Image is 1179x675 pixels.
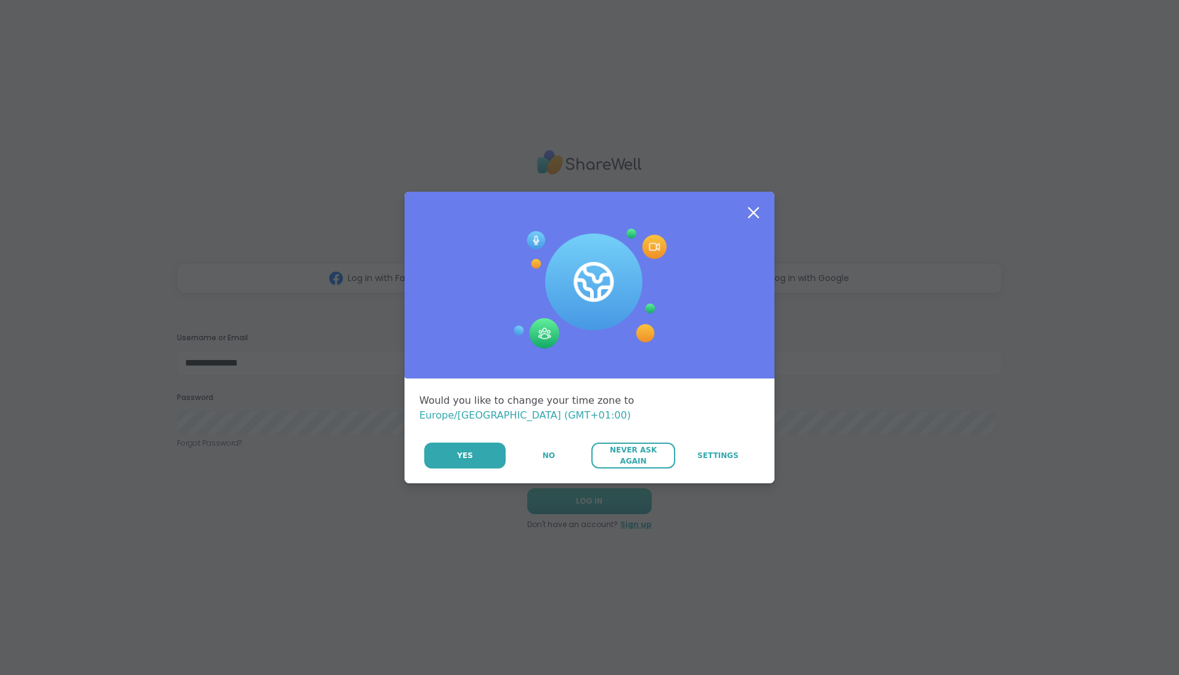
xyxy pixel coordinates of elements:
[457,450,473,461] span: Yes
[676,443,760,468] a: Settings
[697,450,739,461] span: Settings
[591,443,675,468] button: Never Ask Again
[543,450,555,461] span: No
[598,444,668,467] span: Never Ask Again
[507,443,590,468] button: No
[419,393,760,423] div: Would you like to change your time zone to
[424,443,506,468] button: Yes
[419,409,631,421] span: Europe/[GEOGRAPHIC_DATA] (GMT+01:00)
[512,229,667,350] img: Session Experience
